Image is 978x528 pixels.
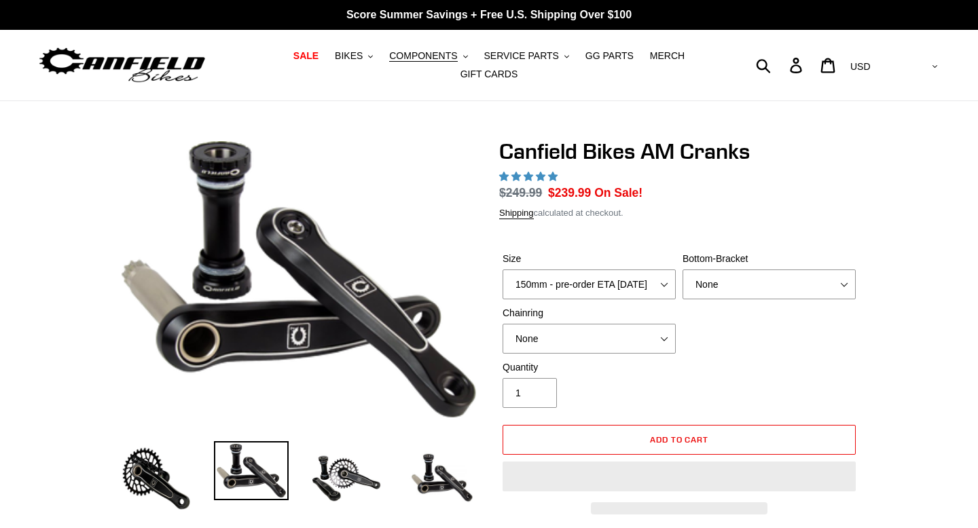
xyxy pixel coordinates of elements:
[650,434,709,445] span: Add to cart
[503,425,856,455] button: Add to cart
[499,138,859,164] h1: Canfield Bikes AM Cranks
[404,441,479,516] img: Load image into Gallery viewer, CANFIELD-AM_DH-CRANKS
[548,186,591,200] span: $239.99
[119,441,194,516] img: Load image into Gallery viewer, Canfield Bikes AM Cranks
[683,252,856,266] label: Bottom-Bracket
[477,47,575,65] button: SERVICE PARTS
[328,47,380,65] button: BIKES
[454,65,525,83] a: GIFT CARDS
[389,50,457,62] span: COMPONENTS
[499,208,534,219] a: Shipping
[287,47,325,65] a: SALE
[643,47,691,65] a: MERCH
[499,186,542,200] s: $249.99
[763,50,798,80] input: Search
[499,171,560,182] span: 4.97 stars
[37,44,207,87] img: Canfield Bikes
[503,306,676,320] label: Chainring
[335,50,363,62] span: BIKES
[122,141,476,417] img: Canfield Cranks
[579,47,640,65] a: GG PARTS
[503,252,676,266] label: Size
[293,50,319,62] span: SALE
[499,206,859,220] div: calculated at checkout.
[503,360,676,375] label: Quantity
[460,69,518,80] span: GIFT CARDS
[309,441,384,516] img: Load image into Gallery viewer, Canfield Bikes AM Cranks
[382,47,474,65] button: COMPONENTS
[214,441,289,501] img: Load image into Gallery viewer, Canfield Cranks
[594,184,642,202] span: On Sale!
[585,50,634,62] span: GG PARTS
[484,50,558,62] span: SERVICE PARTS
[650,50,685,62] span: MERCH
